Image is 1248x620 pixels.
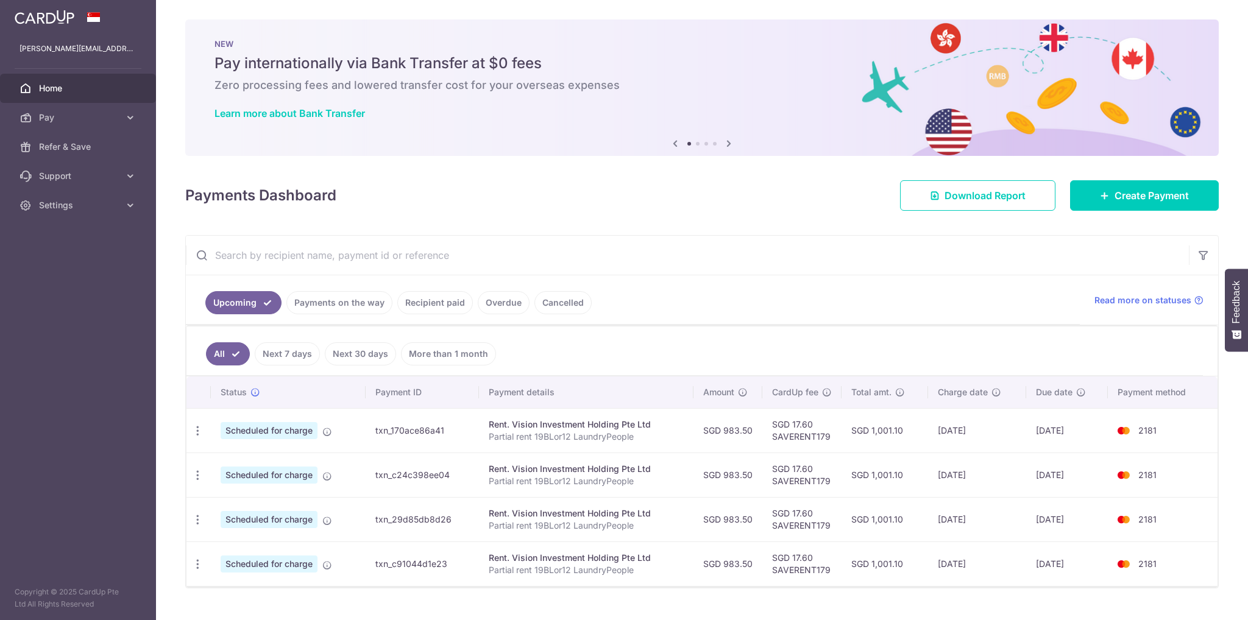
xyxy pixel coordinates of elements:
p: Partial rent 19BLor12 LaundryPeople [489,475,684,487]
a: Download Report [900,180,1055,211]
span: Charge date [938,386,988,398]
td: [DATE] [1026,453,1108,497]
img: Bank transfer banner [185,19,1219,156]
img: Bank Card [1111,557,1136,571]
a: Create Payment [1070,180,1219,211]
th: Payment method [1108,376,1218,408]
span: Refer & Save [39,141,119,153]
a: Read more on statuses [1094,294,1204,306]
div: Rent. Vision Investment Holding Pte Ltd [489,552,684,564]
a: Next 30 days [325,342,396,365]
td: SGD 1,001.10 [842,541,928,586]
td: [DATE] [1026,541,1108,586]
a: Payments on the way [286,291,392,314]
p: NEW [214,39,1189,49]
span: 2181 [1138,558,1157,569]
iframe: Opens a widget where you can find more information [1170,583,1236,614]
a: Next 7 days [255,342,320,365]
td: [DATE] [928,453,1026,497]
a: All [206,342,250,365]
td: SGD 1,001.10 [842,497,928,541]
td: SGD 983.50 [693,541,762,586]
span: 2181 [1138,514,1157,524]
td: [DATE] [928,497,1026,541]
span: Read more on statuses [1094,294,1191,306]
span: Settings [39,199,119,211]
td: txn_c91044d1e23 [366,541,479,586]
h4: Payments Dashboard [185,185,336,206]
td: SGD 17.60 SAVERENT179 [762,408,842,453]
td: [DATE] [1026,497,1108,541]
td: txn_170ace86a41 [366,408,479,453]
td: SGD 1,001.10 [842,453,928,497]
a: Recipient paid [397,291,473,314]
td: SGD 17.60 SAVERENT179 [762,497,842,541]
h6: Zero processing fees and lowered transfer cost for your overseas expenses [214,78,1189,93]
span: Scheduled for charge [221,467,317,484]
td: [DATE] [928,541,1026,586]
span: Support [39,170,119,182]
img: Bank Card [1111,468,1136,482]
a: Upcoming [205,291,282,314]
span: Amount [703,386,734,398]
div: Rent. Vision Investment Holding Pte Ltd [489,418,684,431]
td: txn_c24c398ee04 [366,453,479,497]
p: Partial rent 19BLor12 LaundryPeople [489,564,684,576]
td: SGD 983.50 [693,408,762,453]
td: [DATE] [1026,408,1108,453]
span: Pay [39,111,119,124]
img: Bank Card [1111,423,1136,438]
a: Learn more about Bank Transfer [214,107,365,119]
p: Partial rent 19BLor12 LaundryPeople [489,520,684,532]
td: SGD 1,001.10 [842,408,928,453]
input: Search by recipient name, payment id or reference [186,236,1189,275]
th: Payment ID [366,376,479,408]
div: Rent. Vision Investment Holding Pte Ltd [489,507,684,520]
a: More than 1 month [401,342,496,365]
p: Partial rent 19BLor12 LaundryPeople [489,431,684,443]
span: Scheduled for charge [221,555,317,572]
span: Status [221,386,247,398]
span: 2181 [1138,470,1157,480]
h5: Pay internationally via Bank Transfer at $0 fees [214,54,1189,73]
span: Home [39,82,119,94]
span: Feedback [1231,281,1242,323]
td: SGD 17.60 SAVERENT179 [762,453,842,497]
span: Create Payment [1115,188,1189,203]
span: Due date [1036,386,1072,398]
span: Scheduled for charge [221,422,317,439]
img: Bank Card [1111,512,1136,527]
td: txn_29d85db8d26 [366,497,479,541]
span: Download Report [945,188,1026,203]
th: Payment details [479,376,693,408]
span: 2181 [1138,425,1157,435]
span: CardUp fee [772,386,818,398]
a: Overdue [478,291,530,314]
p: [PERSON_NAME][EMAIL_ADDRESS][DOMAIN_NAME] [19,43,136,55]
td: SGD 983.50 [693,497,762,541]
div: Rent. Vision Investment Holding Pte Ltd [489,463,684,475]
span: Scheduled for charge [221,511,317,528]
span: Total amt. [851,386,892,398]
td: SGD 17.60 SAVERENT179 [762,541,842,586]
td: SGD 983.50 [693,453,762,497]
td: [DATE] [928,408,1026,453]
button: Feedback - Show survey [1225,269,1248,351]
a: Cancelled [534,291,592,314]
img: CardUp [15,10,74,24]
